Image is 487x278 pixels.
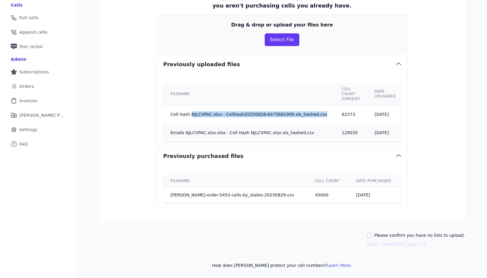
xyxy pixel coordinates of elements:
td: Emails NJLCVPAC.xlsx.xlsx - Cell Hash NJLCVPAC.xlsx.xls_hashed.csv [163,123,335,142]
button: Previously uploaded files [157,55,407,73]
a: FAQ [5,137,72,151]
td: 62373 [334,105,367,124]
td: 129035 [334,123,367,142]
td: [DATE] [367,105,403,124]
th: Filename [163,175,308,187]
button: Previously purchased files [157,147,407,165]
span: Append cells [19,29,48,35]
span: Invoices [19,98,37,104]
a: [PERSON_NAME] Performance [5,109,72,122]
th: Filename [163,83,335,105]
p: Drag & drop or upload your files here [231,21,333,29]
button: Learn More. [327,262,352,268]
a: Invoices [5,94,72,107]
span: Subscriptions [19,69,49,75]
p: How does [PERSON_NAME] protect your cell numbers? [99,262,465,268]
span: Text rental [19,44,43,50]
span: Pull cells [19,15,39,21]
th: Date purchased [349,175,401,187]
label: Please confirm you have no lists to upload. [374,232,465,238]
th: Cell count [308,175,349,187]
button: Next: Download your list [367,241,426,248]
h3: Previously uploaded files [163,60,240,69]
span: Settings [19,127,37,133]
td: [DATE] [367,123,403,142]
td: 45000 [308,187,349,203]
a: Pull cells [5,11,72,24]
td: [DATE] [349,187,401,203]
span: Orders [19,83,34,89]
div: Cells [11,2,23,8]
button: Select File [265,33,299,46]
th: Cell count (unique) [334,83,367,105]
a: Orders [5,80,72,93]
th: Date uploaded [367,83,403,105]
a: Append cells [5,26,72,39]
h3: Previously purchased files [163,152,244,160]
td: Cell Hash NJLCVPAC.xlsx - CellHash20250828-6475681909.xls_hashed.csv [163,105,335,124]
div: Admin [11,56,26,62]
td: [PERSON_NAME]-order-5453-cells-by_states-20250829.csv [163,187,308,203]
span: FAQ [19,141,28,147]
span: [PERSON_NAME] Performance [19,112,65,118]
a: Text rental [5,40,72,53]
a: Subscriptions [5,65,72,79]
a: Settings [5,123,72,136]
